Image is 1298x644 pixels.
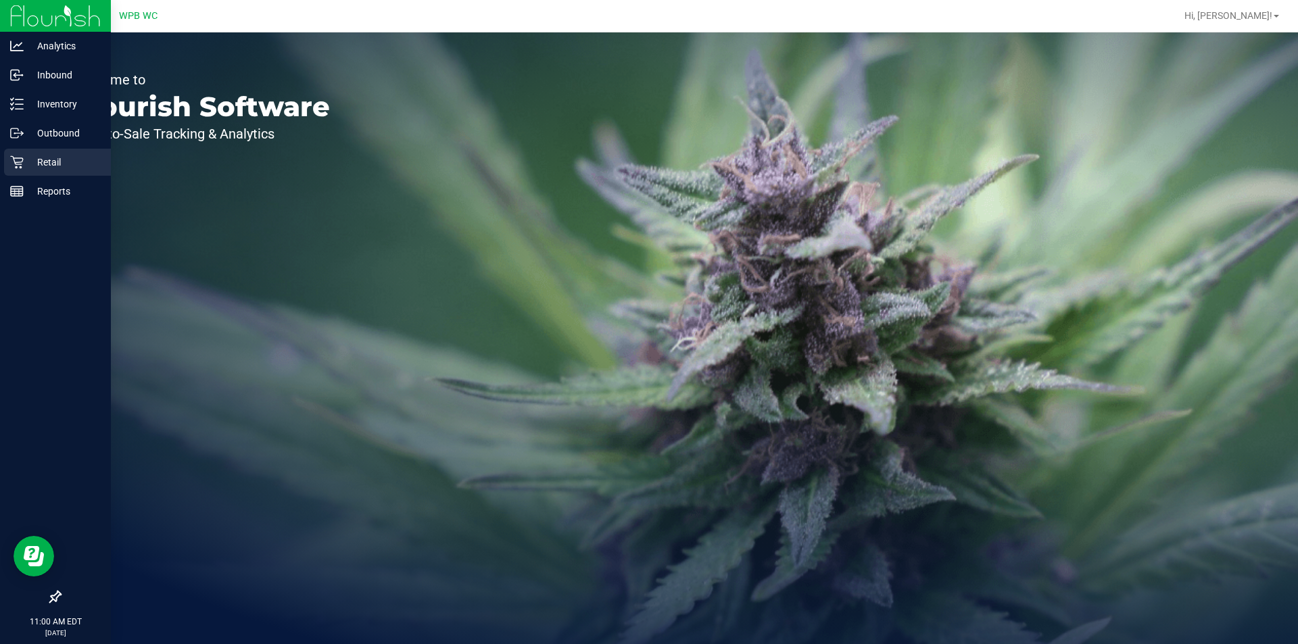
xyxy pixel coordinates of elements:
[24,38,105,54] p: Analytics
[14,536,54,576] iframe: Resource center
[10,39,24,53] inline-svg: Analytics
[73,127,330,141] p: Seed-to-Sale Tracking & Analytics
[10,68,24,82] inline-svg: Inbound
[24,96,105,112] p: Inventory
[119,10,158,22] span: WPB WC
[73,73,330,86] p: Welcome to
[24,125,105,141] p: Outbound
[10,184,24,198] inline-svg: Reports
[6,628,105,638] p: [DATE]
[73,93,330,120] p: Flourish Software
[10,155,24,169] inline-svg: Retail
[24,183,105,199] p: Reports
[24,154,105,170] p: Retail
[1184,10,1272,21] span: Hi, [PERSON_NAME]!
[24,67,105,83] p: Inbound
[6,616,105,628] p: 11:00 AM EDT
[10,97,24,111] inline-svg: Inventory
[10,126,24,140] inline-svg: Outbound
